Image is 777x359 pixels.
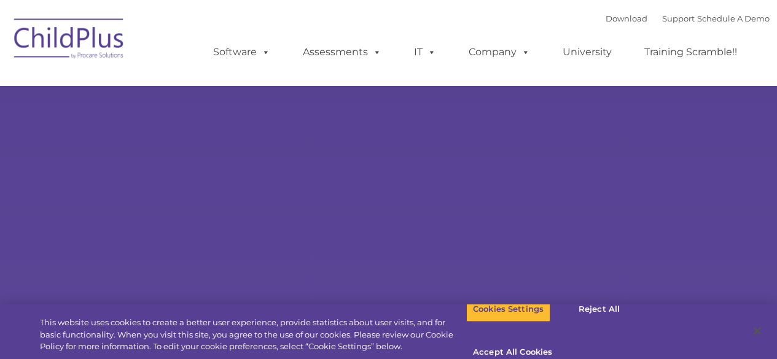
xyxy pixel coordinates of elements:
a: University [550,40,624,64]
button: Close [744,317,771,344]
div: This website uses cookies to create a better user experience, provide statistics about user visit... [40,317,466,353]
a: Schedule A Demo [697,14,770,23]
a: Software [201,40,283,64]
a: Assessments [291,40,394,64]
button: Reject All [561,296,638,322]
font: | [606,14,770,23]
a: Support [662,14,695,23]
a: Download [606,14,647,23]
a: Training Scramble!! [632,40,749,64]
a: Company [456,40,542,64]
img: ChildPlus by Procare Solutions [8,10,131,71]
a: IT [402,40,448,64]
button: Cookies Settings [466,296,550,322]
